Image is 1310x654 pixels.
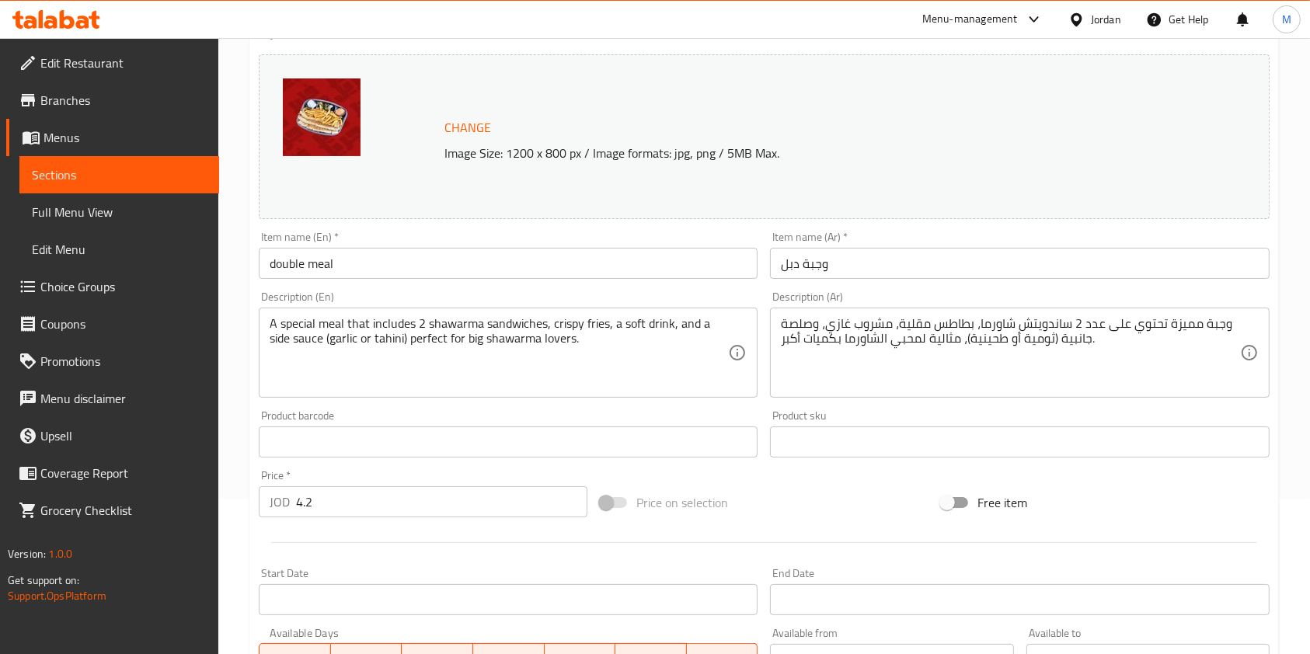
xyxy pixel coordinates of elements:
span: Edit Restaurant [40,54,207,72]
a: Menu disclaimer [6,380,219,417]
input: Please enter product barcode [259,426,758,457]
span: Coverage Report [40,464,207,482]
span: Change [444,117,491,139]
div: Menu-management [922,10,1018,29]
a: Full Menu View [19,193,219,231]
span: Sections [32,165,207,184]
a: Menus [6,119,219,156]
input: Please enter product sku [770,426,1269,457]
a: Upsell [6,417,219,454]
p: Image Size: 1200 x 800 px / Image formats: jpg, png / 5MB Max. [438,144,1160,162]
textarea: A special meal that includes 2 shawarma sandwiches, crispy fries, a soft drink, and a side sauce ... [270,316,728,390]
span: Branches [40,91,207,110]
a: Coverage Report [6,454,219,492]
a: Support.OpsPlatform [8,586,106,606]
input: Please enter price [296,486,587,517]
span: Coupons [40,315,207,333]
span: 1.0.0 [48,544,72,564]
button: Change [438,112,497,144]
span: Menus [44,128,207,147]
div: Jordan [1091,11,1121,28]
span: Price on selection [636,493,728,512]
a: Promotions [6,343,219,380]
span: Grocery Checklist [40,501,207,520]
a: Edit Restaurant [6,44,219,82]
input: Enter name Ar [770,248,1269,279]
span: Version: [8,544,46,564]
textarea: وجبة مميزة تحتوي على عدد 2 ساندويتش شاورما، بطاطس مقلية، مشروب غازي، وصلصة جانبية (ثومية أو طحيني... [781,316,1239,390]
input: Enter name En [259,248,758,279]
span: Edit Menu [32,240,207,259]
span: Upsell [40,426,207,445]
span: M [1282,11,1291,28]
span: Get support on: [8,570,79,590]
a: Sections [19,156,219,193]
span: Menu disclaimer [40,389,207,408]
a: Coupons [6,305,219,343]
a: Edit Menu [19,231,219,268]
img: 527d52a65b9f480e92631459a638917259301515572.jpg [283,78,361,156]
p: JOD [270,492,290,511]
a: Grocery Checklist [6,492,219,529]
h2: Update double meal [259,18,1270,41]
span: Full Menu View [32,203,207,221]
a: Branches [6,82,219,119]
span: Free item [977,493,1027,512]
span: Promotions [40,352,207,370]
span: Choice Groups [40,277,207,296]
a: Choice Groups [6,268,219,305]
